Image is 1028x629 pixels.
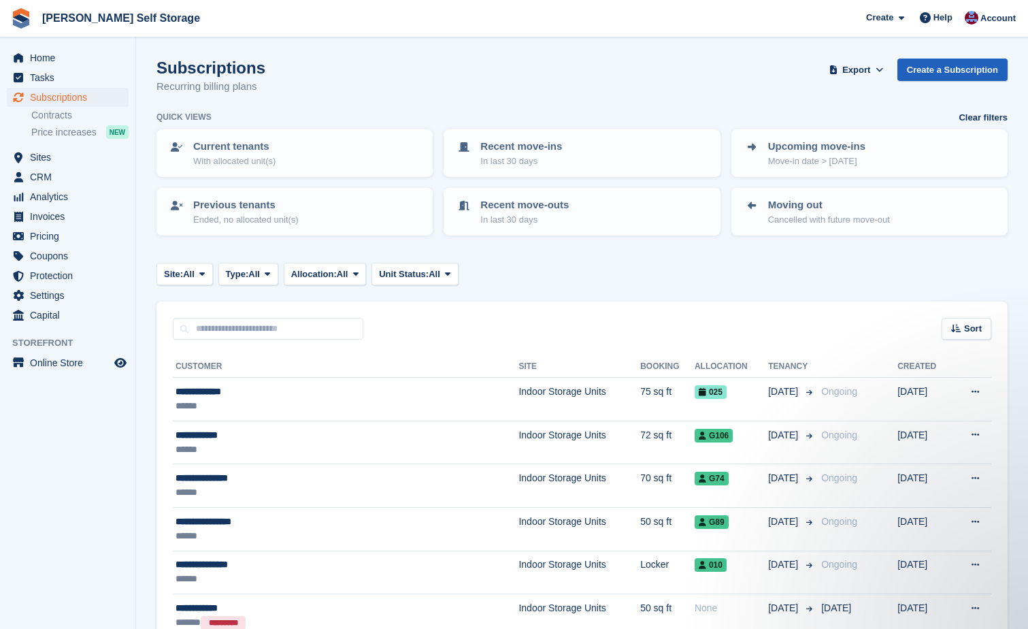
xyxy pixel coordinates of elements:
[30,266,112,285] span: Protection
[30,306,112,325] span: Capital
[30,167,112,187] span: CRM
[445,189,718,234] a: Recent move-outs In last 30 days
[193,139,276,155] p: Current tenants
[897,356,952,378] th: Created
[31,126,97,139] span: Price increases
[30,48,112,67] span: Home
[164,268,183,281] span: Site:
[821,472,857,483] span: Ongoing
[12,336,135,350] span: Storefront
[429,268,440,281] span: All
[156,111,212,123] h6: Quick views
[193,197,299,213] p: Previous tenants
[695,385,727,399] span: 025
[7,353,129,372] a: menu
[7,306,129,325] a: menu
[30,207,112,226] span: Invoices
[7,246,129,265] a: menu
[821,430,857,440] span: Ongoing
[518,421,640,464] td: Indoor Storage Units
[518,464,640,508] td: Indoor Storage Units
[284,263,367,285] button: Allocation: All
[518,356,640,378] th: Site
[897,551,952,594] td: [DATE]
[733,189,1006,234] a: Moving out Cancelled with future move-out
[7,48,129,67] a: menu
[768,197,890,213] p: Moving out
[11,8,31,29] img: stora-icon-8386f47178a22dfd0bd8f6a31ec36ba5ce8667c1dd55bd0f319d3a0aa187defe.svg
[193,155,276,168] p: With allocated unit(s)
[518,507,640,551] td: Indoor Storage Units
[31,125,129,140] a: Price increases NEW
[30,88,112,107] span: Subscriptions
[30,246,112,265] span: Coupons
[933,11,952,25] span: Help
[965,11,978,25] img: Tracy Bailey
[30,148,112,167] span: Sites
[821,602,851,613] span: [DATE]
[768,139,865,155] p: Upcoming move-ins
[7,286,129,305] a: menu
[640,356,695,378] th: Booking
[695,356,768,378] th: Allocation
[768,385,801,399] span: [DATE]
[821,516,857,527] span: Ongoing
[768,558,801,572] span: [DATE]
[337,268,348,281] span: All
[695,472,729,485] span: G74
[7,167,129,187] a: menu
[480,213,569,227] p: In last 30 days
[768,213,890,227] p: Cancelled with future move-out
[640,464,695,508] td: 70 sq ft
[112,355,129,371] a: Preview store
[30,227,112,246] span: Pricing
[897,59,1008,81] a: Create a Subscription
[980,12,1016,25] span: Account
[30,353,112,372] span: Online Store
[7,88,129,107] a: menu
[821,559,857,570] span: Ongoing
[964,322,982,336] span: Sort
[371,263,458,285] button: Unit Status: All
[695,601,768,615] div: None
[959,111,1008,125] a: Clear filters
[7,187,129,206] a: menu
[156,263,213,285] button: Site: All
[640,421,695,464] td: 72 sq ft
[768,428,801,442] span: [DATE]
[445,131,718,176] a: Recent move-ins In last 30 days
[768,471,801,485] span: [DATE]
[640,507,695,551] td: 50 sq ft
[106,125,129,139] div: NEW
[173,356,518,378] th: Customer
[518,378,640,421] td: Indoor Storage Units
[897,421,952,464] td: [DATE]
[193,213,299,227] p: Ended, no allocated unit(s)
[30,286,112,305] span: Settings
[768,155,865,168] p: Move-in date > [DATE]
[30,187,112,206] span: Analytics
[827,59,886,81] button: Export
[248,268,260,281] span: All
[768,356,816,378] th: Tenancy
[226,268,249,281] span: Type:
[7,266,129,285] a: menu
[7,148,129,167] a: menu
[695,515,729,529] span: G89
[897,464,952,508] td: [DATE]
[733,131,1006,176] a: Upcoming move-ins Move-in date > [DATE]
[768,601,801,615] span: [DATE]
[842,63,870,77] span: Export
[158,131,431,176] a: Current tenants With allocated unit(s)
[156,59,265,77] h1: Subscriptions
[518,551,640,594] td: Indoor Storage Units
[218,263,278,285] button: Type: All
[7,227,129,246] a: menu
[640,551,695,594] td: Locker
[480,155,562,168] p: In last 30 days
[31,109,129,122] a: Contracts
[866,11,893,25] span: Create
[897,507,952,551] td: [DATE]
[821,386,857,397] span: Ongoing
[158,189,431,234] a: Previous tenants Ended, no allocated unit(s)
